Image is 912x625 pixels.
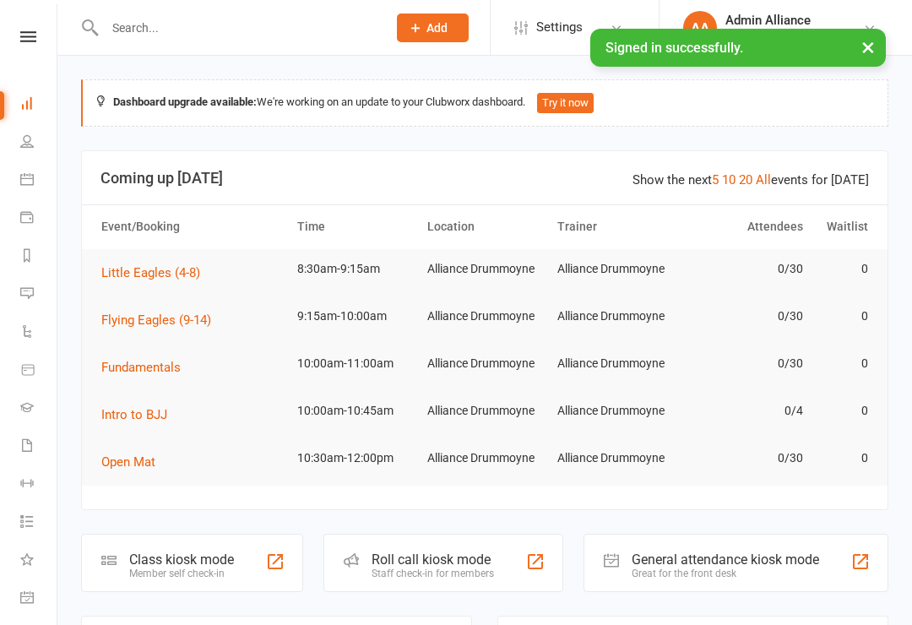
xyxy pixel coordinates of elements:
[101,310,223,330] button: Flying Eagles (9-14)
[20,580,58,618] a: General attendance kiosk mode
[853,29,883,65] button: ×
[680,205,810,248] th: Attendees
[372,552,494,568] div: Roll call kiosk mode
[290,391,420,431] td: 10:00am-10:45am
[725,13,833,28] div: Admin Alliance
[20,86,58,124] a: Dashboard
[550,391,680,431] td: Alliance Drummoyne
[632,568,819,579] div: Great for the front desk
[101,312,211,328] span: Flying Eagles (9-14)
[550,249,680,289] td: Alliance Drummoyne
[680,296,810,336] td: 0/30
[811,344,876,383] td: 0
[129,552,234,568] div: Class kiosk mode
[537,93,594,113] button: Try it now
[290,438,420,478] td: 10:30am-12:00pm
[725,28,833,43] div: Alliance Drummoyne
[101,265,200,280] span: Little Eagles (4-8)
[680,344,810,383] td: 0/30
[372,568,494,579] div: Staff check-in for members
[20,124,58,162] a: People
[683,11,717,45] div: AA
[420,344,550,383] td: Alliance Drummoyne
[420,249,550,289] td: Alliance Drummoyne
[94,205,290,248] th: Event/Booking
[101,357,193,378] button: Fundamentals
[100,170,869,187] h3: Coming up [DATE]
[101,405,179,425] button: Intro to BJJ
[290,296,420,336] td: 9:15am-10:00am
[550,296,680,336] td: Alliance Drummoyne
[426,21,448,35] span: Add
[20,200,58,238] a: Payments
[811,438,876,478] td: 0
[290,249,420,289] td: 8:30am-9:15am
[290,205,420,248] th: Time
[20,542,58,580] a: What's New
[550,344,680,383] td: Alliance Drummoyne
[129,568,234,579] div: Member self check-in
[811,205,876,248] th: Waitlist
[290,344,420,383] td: 10:00am-11:00am
[20,162,58,200] a: Calendar
[101,360,181,375] span: Fundamentals
[632,552,819,568] div: General attendance kiosk mode
[739,172,752,187] a: 20
[100,16,375,40] input: Search...
[101,454,155,470] span: Open Mat
[101,263,212,283] button: Little Eagles (4-8)
[680,438,810,478] td: 0/30
[101,407,167,422] span: Intro to BJJ
[20,352,58,390] a: Product Sales
[397,14,469,42] button: Add
[605,40,743,56] span: Signed in successfully.
[536,8,583,46] span: Settings
[632,170,869,190] div: Show the next events for [DATE]
[550,205,680,248] th: Trainer
[420,205,550,248] th: Location
[722,172,736,187] a: 10
[680,391,810,431] td: 0/4
[113,95,257,108] strong: Dashboard upgrade available:
[811,296,876,336] td: 0
[811,249,876,289] td: 0
[20,238,58,276] a: Reports
[101,452,167,472] button: Open Mat
[550,438,680,478] td: Alliance Drummoyne
[756,172,771,187] a: All
[81,79,888,127] div: We're working on an update to your Clubworx dashboard.
[680,249,810,289] td: 0/30
[420,438,550,478] td: Alliance Drummoyne
[420,391,550,431] td: Alliance Drummoyne
[712,172,719,187] a: 5
[811,391,876,431] td: 0
[420,296,550,336] td: Alliance Drummoyne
